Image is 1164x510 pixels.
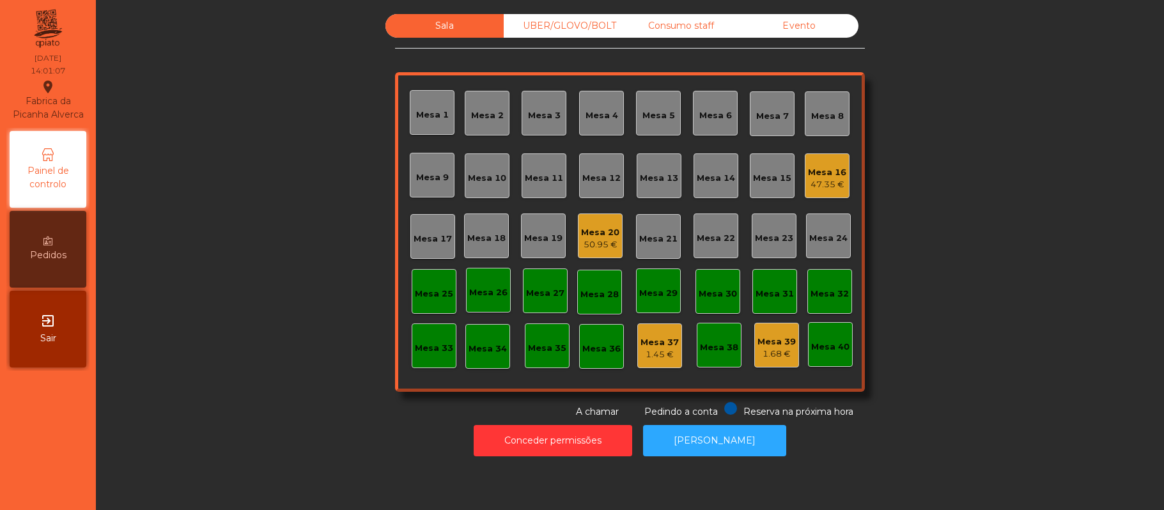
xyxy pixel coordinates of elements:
[811,110,844,123] div: Mesa 8
[582,172,621,185] div: Mesa 12
[642,109,675,122] div: Mesa 5
[582,343,621,355] div: Mesa 36
[699,109,732,122] div: Mesa 6
[414,233,452,245] div: Mesa 17
[40,332,56,345] span: Sair
[808,178,846,191] div: 47.35 €
[471,109,504,122] div: Mesa 2
[740,14,858,38] div: Evento
[504,14,622,38] div: UBER/GLOVO/BOLT
[35,52,61,64] div: [DATE]
[640,336,679,349] div: Mesa 37
[753,172,791,185] div: Mesa 15
[757,348,796,360] div: 1.68 €
[639,287,678,300] div: Mesa 29
[416,171,449,184] div: Mesa 9
[697,232,735,245] div: Mesa 22
[639,233,678,245] div: Mesa 21
[580,288,619,301] div: Mesa 28
[809,232,848,245] div: Mesa 24
[526,287,564,300] div: Mesa 27
[40,79,56,95] i: location_on
[808,166,846,179] div: Mesa 16
[31,65,65,77] div: 14:01:07
[586,109,618,122] div: Mesa 4
[385,14,504,38] div: Sala
[699,288,737,300] div: Mesa 30
[581,226,619,239] div: Mesa 20
[474,425,632,456] button: Conceder permissões
[40,313,56,328] i: exit_to_app
[576,406,619,417] span: A chamar
[30,249,66,262] span: Pedidos
[524,232,563,245] div: Mesa 19
[581,238,619,251] div: 50.95 €
[743,406,853,417] span: Reserva na próxima hora
[756,288,794,300] div: Mesa 31
[415,342,453,355] div: Mesa 33
[640,172,678,185] div: Mesa 13
[756,110,789,123] div: Mesa 7
[755,232,793,245] div: Mesa 23
[700,341,738,354] div: Mesa 38
[644,406,718,417] span: Pedindo a conta
[697,172,735,185] div: Mesa 14
[622,14,740,38] div: Consumo staff
[468,172,506,185] div: Mesa 10
[640,348,679,361] div: 1.45 €
[13,164,83,191] span: Painel de controlo
[757,336,796,348] div: Mesa 39
[416,109,449,121] div: Mesa 1
[528,342,566,355] div: Mesa 35
[811,288,849,300] div: Mesa 32
[467,232,506,245] div: Mesa 18
[525,172,563,185] div: Mesa 11
[528,109,561,122] div: Mesa 3
[643,425,786,456] button: [PERSON_NAME]
[32,6,63,51] img: qpiato
[10,79,86,121] div: Fabrica da Picanha Alverca
[415,288,453,300] div: Mesa 25
[469,343,507,355] div: Mesa 34
[469,286,508,299] div: Mesa 26
[811,341,850,353] div: Mesa 40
